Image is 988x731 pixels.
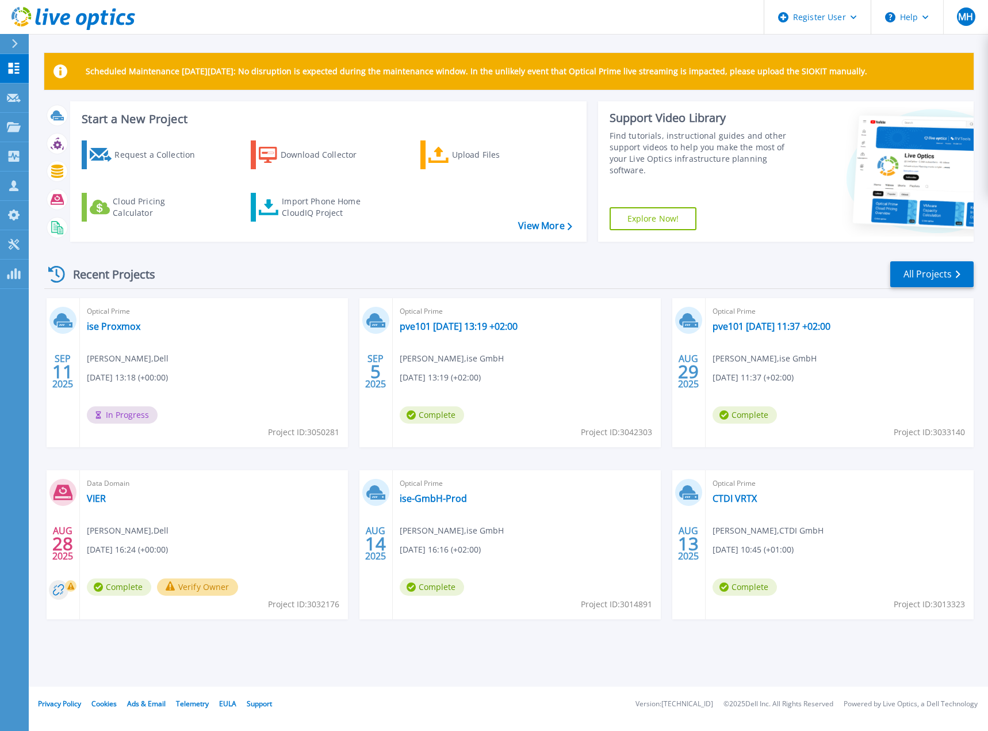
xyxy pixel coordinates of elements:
span: Complete [713,406,777,424]
li: © 2025 Dell Inc. All Rights Reserved [723,700,833,708]
span: Project ID: 3042303 [581,426,652,439]
div: Support Video Library [610,111,800,125]
span: 5 [370,367,381,376]
span: Optical Prime [87,305,341,318]
div: Upload Files [452,143,544,166]
li: Version: [TECHNICAL_ID] [635,700,713,708]
span: 13 [678,539,699,549]
span: [DATE] 16:24 (+00:00) [87,543,168,556]
span: Complete [400,578,464,596]
a: Download Collector [251,140,379,169]
span: Complete [400,406,464,424]
span: [PERSON_NAME] , ise GmbH [400,524,504,537]
span: Optical Prime [400,477,654,490]
button: Verify Owner [157,578,238,596]
a: Telemetry [176,699,209,709]
a: pve101 [DATE] 11:37 +02:00 [713,321,830,332]
span: Project ID: 3050281 [268,426,339,439]
span: [PERSON_NAME] , CTDI GmbH [713,524,824,537]
a: Cloud Pricing Calculator [82,193,210,222]
span: [DATE] 11:37 (+02:00) [713,371,794,384]
span: 28 [52,539,73,549]
div: Import Phone Home CloudIQ Project [282,196,372,219]
span: [PERSON_NAME] , Dell [87,352,169,365]
span: [PERSON_NAME] , Dell [87,524,169,537]
a: EULA [219,699,236,709]
div: AUG 2025 [677,523,699,565]
span: [DATE] 13:18 (+00:00) [87,371,168,384]
span: [PERSON_NAME] , ise GmbH [713,352,817,365]
span: Complete [87,578,151,596]
span: 11 [52,367,73,376]
a: ise Proxmox [87,321,140,332]
li: Powered by Live Optics, a Dell Technology [844,700,978,708]
a: Request a Collection [82,140,210,169]
a: VIER [87,493,106,504]
span: Project ID: 3014891 [581,598,652,611]
div: Recent Projects [44,260,171,288]
div: AUG 2025 [677,351,699,393]
span: Optical Prime [713,305,967,318]
div: SEP 2025 [365,351,386,393]
span: Complete [713,578,777,596]
div: SEP 2025 [52,351,74,393]
span: Data Domain [87,477,341,490]
div: Cloud Pricing Calculator [113,196,205,219]
div: AUG 2025 [52,523,74,565]
p: Scheduled Maintenance [DATE][DATE]: No disruption is expected during the maintenance window. In t... [86,67,867,76]
h3: Start a New Project [82,113,572,125]
a: View More [518,220,572,231]
a: Explore Now! [610,207,697,230]
div: Download Collector [281,143,373,166]
span: Project ID: 3032176 [268,598,339,611]
div: Request a Collection [114,143,206,166]
a: Upload Files [420,140,549,169]
a: ise-GmbH-Prod [400,493,467,504]
span: Project ID: 3013323 [894,598,965,611]
span: [DATE] 16:16 (+02:00) [400,543,481,556]
span: Optical Prime [713,477,967,490]
div: Find tutorials, instructional guides and other support videos to help you make the most of your L... [610,130,800,176]
a: Privacy Policy [38,699,81,709]
div: AUG 2025 [365,523,386,565]
span: Optical Prime [400,305,654,318]
span: In Progress [87,406,158,424]
a: Ads & Email [127,699,166,709]
a: Support [247,699,272,709]
span: Project ID: 3033140 [894,426,965,439]
a: Cookies [91,699,117,709]
span: 14 [365,539,386,549]
span: MH [958,12,973,21]
span: [DATE] 13:19 (+02:00) [400,371,481,384]
span: [PERSON_NAME] , ise GmbH [400,352,504,365]
a: pve101 [DATE] 13:19 +02:00 [400,321,518,332]
span: [DATE] 10:45 (+01:00) [713,543,794,556]
a: All Projects [890,261,974,287]
a: CTDI VRTX [713,493,757,504]
span: 29 [678,367,699,376]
